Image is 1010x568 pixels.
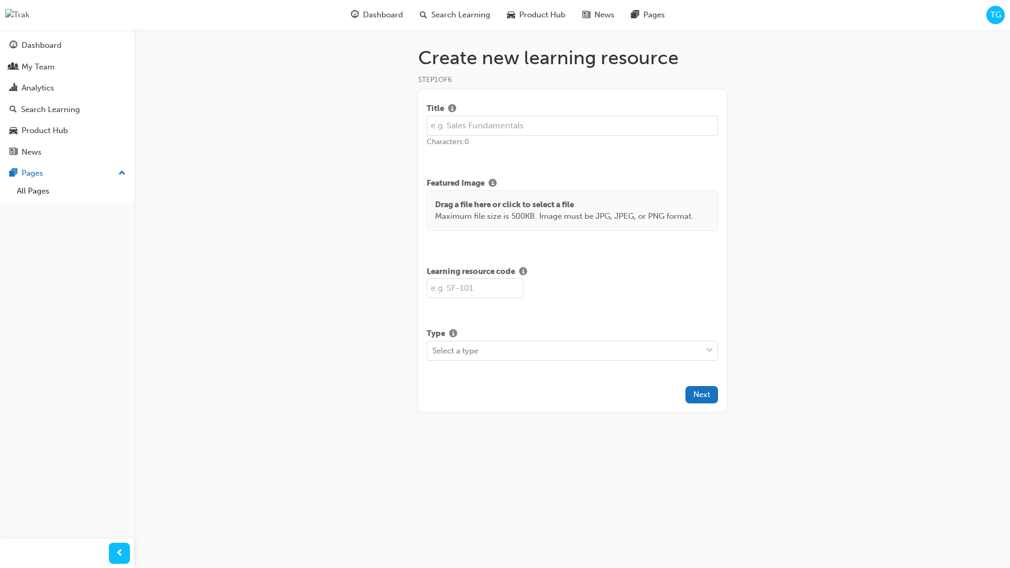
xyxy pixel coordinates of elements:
p: Drag a file here or click to select a file [435,199,693,211]
a: Analytics [4,78,130,98]
input: e.g. SF-101 [427,278,523,298]
span: search-icon [9,105,17,115]
a: News [4,143,130,162]
span: Dashboard [363,9,403,21]
button: DashboardMy TeamAnalyticsSearch LearningProduct HubNews [4,34,130,164]
span: pages-icon [631,8,639,22]
span: chart-icon [9,84,17,93]
h1: Create new learning resource [418,46,726,69]
button: TG [986,6,1005,24]
span: News [594,9,614,21]
span: up-icon [118,167,126,180]
a: car-iconProduct Hub [499,4,574,26]
span: prev-icon [116,547,124,560]
a: My Team [4,57,130,77]
div: Dashboard [22,39,62,52]
span: people-icon [9,63,17,72]
span: car-icon [507,8,515,22]
button: Show info [484,177,501,190]
span: STEP 1 OF 6 [418,75,452,84]
a: Product Hub [4,121,130,140]
span: search-icon [420,8,427,22]
div: Product Hub [22,125,68,137]
span: Learning resource code [427,266,515,279]
img: Trak [5,9,29,21]
span: TG [991,9,1001,21]
a: All Pages [13,183,130,199]
span: Pages [643,9,665,21]
span: guage-icon [351,8,359,22]
span: info-icon [519,268,527,277]
div: Analytics [22,82,54,94]
div: Select a type [432,344,478,357]
div: News [22,146,42,158]
div: Pages [22,167,43,179]
div: Drag a file here or click to select a fileMaximum file size is 500KB. Image must be JPG, JPEG, or... [427,190,718,231]
a: search-iconSearch Learning [411,4,499,26]
span: news-icon [582,8,590,22]
span: guage-icon [9,41,17,50]
span: Title [427,103,444,116]
div: Search Learning [21,104,80,116]
button: Show info [515,266,531,279]
span: info-icon [449,330,457,339]
span: Product Hub [519,9,565,21]
button: Show info [445,328,461,341]
input: e.g. Sales Fundamentals [427,116,718,136]
span: info-icon [489,179,497,189]
span: car-icon [9,126,17,136]
button: Next [685,386,718,403]
span: Featured Image [427,177,484,190]
button: Pages [4,164,130,183]
a: news-iconNews [574,4,623,26]
p: Maximum file size is 500KB. Image must be JPG, JPEG, or PNG format. [435,210,693,222]
span: Next [693,390,710,399]
span: pages-icon [9,169,17,178]
span: info-icon [448,105,456,114]
a: Dashboard [4,36,130,55]
a: pages-iconPages [623,4,673,26]
span: down-icon [706,344,713,358]
div: My Team [22,61,55,73]
a: guage-iconDashboard [342,4,411,26]
button: Show info [444,103,460,116]
span: Characters: 0 [427,137,469,146]
span: Type [427,328,445,341]
a: Search Learning [4,100,130,119]
span: Search Learning [431,9,490,21]
span: news-icon [9,148,17,157]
